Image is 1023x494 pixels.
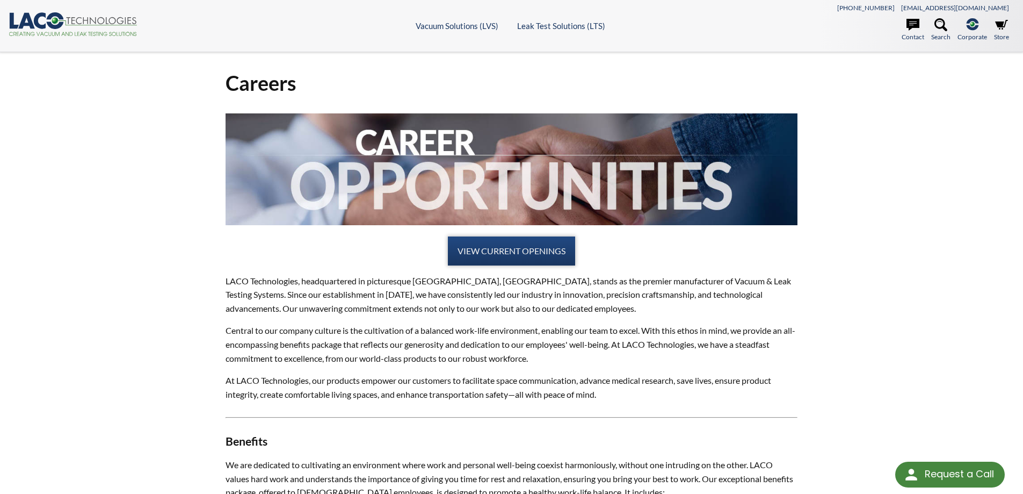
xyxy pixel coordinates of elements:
a: [EMAIL_ADDRESS][DOMAIN_NAME] [901,4,1009,12]
div: Request a Call [895,462,1005,488]
a: Store [994,18,1009,42]
a: Leak Test Solutions (LTS) [517,21,605,31]
h1: Careers [226,70,798,96]
img: round button [903,466,920,483]
img: 2024-Career-Opportunities.jpg [226,113,798,225]
span: Corporate [957,32,987,42]
p: At LACO Technologies, our products empower our customers to facilitate space communication, advan... [226,374,798,401]
h3: Benefits [226,434,798,449]
a: Search [931,18,951,42]
p: Central to our company culture is the cultivation of a balanced work-life environment, enabling o... [226,324,798,365]
p: LACO Technologies, headquartered in picturesque [GEOGRAPHIC_DATA], [GEOGRAPHIC_DATA], stands as t... [226,274,798,316]
div: Request a Call [925,462,994,486]
a: Contact [902,18,924,42]
a: Vacuum Solutions (LVS) [416,21,498,31]
a: [PHONE_NUMBER] [837,4,895,12]
a: VIEW CURRENT OPENINGS [448,237,575,266]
